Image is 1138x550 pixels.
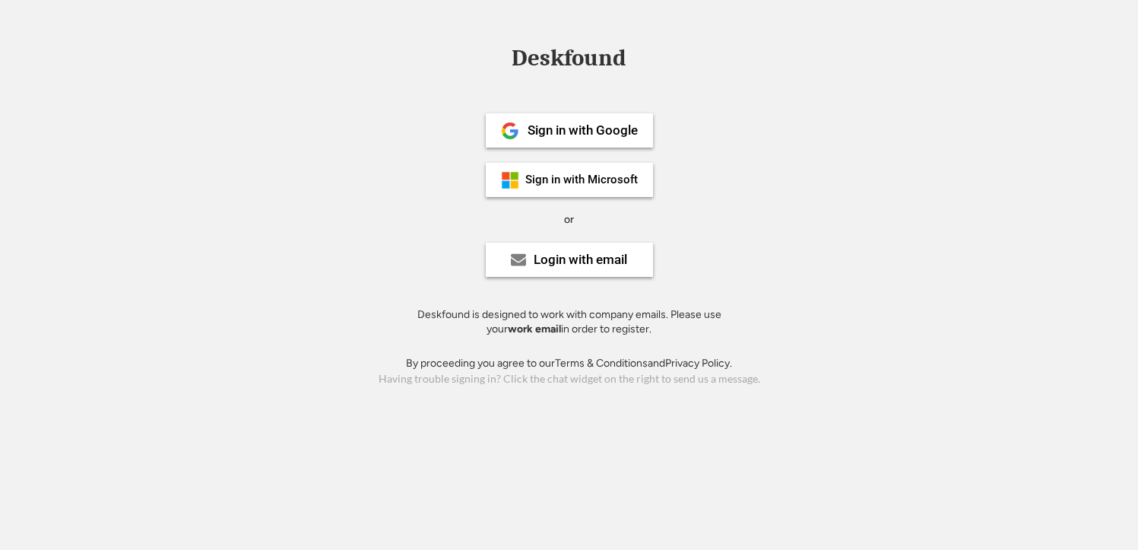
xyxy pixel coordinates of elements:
div: Deskfound is designed to work with company emails. Please use your in order to register. [398,307,740,337]
a: Privacy Policy. [665,357,732,370]
div: Sign in with Google [528,124,638,137]
div: By proceeding you agree to our and [406,356,732,371]
div: Login with email [534,253,627,266]
div: or [564,212,574,227]
strong: work email [508,323,561,335]
div: Deskfound [505,46,634,70]
img: ms-symbollockup_mssymbol_19.png [501,171,519,189]
div: Sign in with Microsoft [525,174,638,186]
img: 1024px-Google__G__Logo.svg.png [501,122,519,140]
a: Terms & Conditions [555,357,648,370]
